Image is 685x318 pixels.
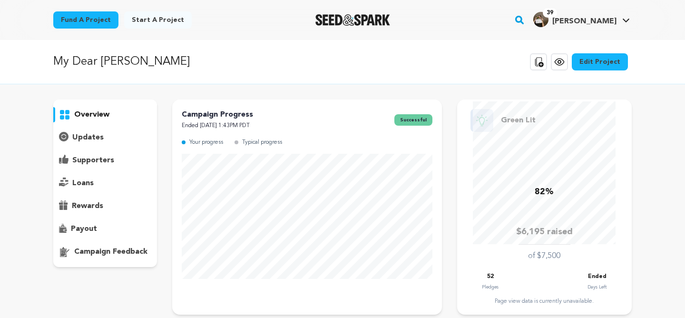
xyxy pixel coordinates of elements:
[572,53,628,70] a: Edit Project
[53,199,157,214] button: rewards
[531,10,632,27] a: Jacob M.'s Profile
[53,11,118,29] a: Fund a project
[315,14,390,26] img: Seed&Spark Logo Dark Mode
[53,244,157,259] button: campaign feedback
[74,109,109,120] p: overview
[71,223,97,235] p: payout
[53,53,190,70] p: My Dear [PERSON_NAME]
[74,246,147,258] p: campaign feedback
[72,132,104,143] p: updates
[53,176,157,191] button: loans
[53,130,157,145] button: updates
[531,10,632,30] span: Jacob M.'s Profile
[543,8,557,18] span: 39
[533,12,548,27] img: 188084240_10159381428989781_2675702933935793560_n.jpeg
[588,271,607,282] p: Ended
[535,185,554,199] p: 82%
[552,18,616,25] span: [PERSON_NAME]
[53,107,157,122] button: overview
[182,109,253,120] p: Campaign Progress
[587,282,607,292] p: Days Left
[482,282,499,292] p: Pledges
[53,221,157,237] button: payout
[315,14,390,26] a: Seed&Spark Homepage
[72,155,114,166] p: supporters
[242,137,282,148] p: Typical progress
[528,250,560,262] p: of $7,500
[53,153,157,168] button: supporters
[72,200,103,212] p: rewards
[394,114,432,126] span: successful
[533,12,616,27] div: Jacob M.'s Profile
[487,271,494,282] p: 52
[72,178,94,189] p: loans
[182,120,253,131] p: Ended [DATE] 1:43PM PDT
[467,298,622,305] div: Page view data is currently unavailable.
[189,137,223,148] p: Your progress
[124,11,192,29] a: Start a project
